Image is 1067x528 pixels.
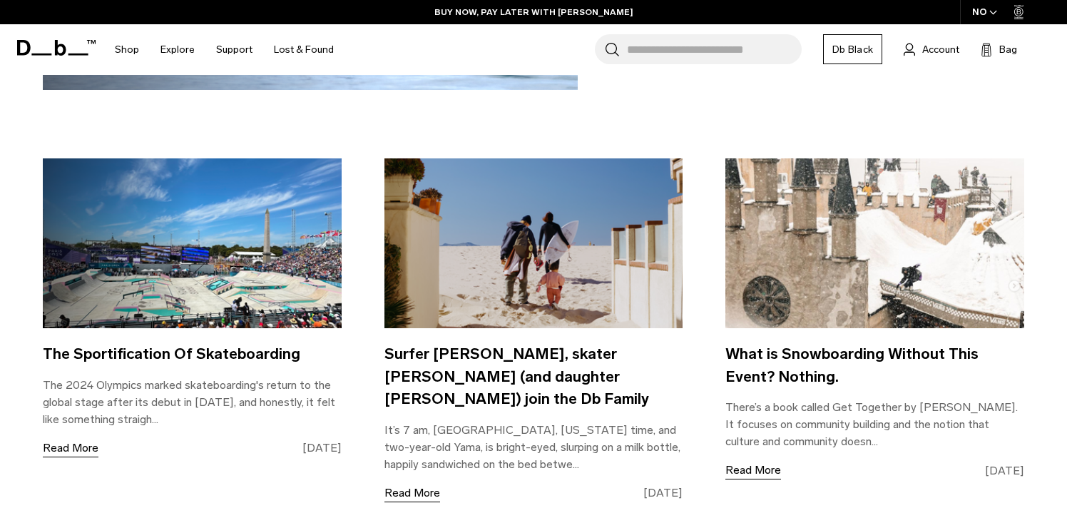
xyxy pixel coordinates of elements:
[384,422,683,473] p: It’s 7 am, [GEOGRAPHIC_DATA], [US_STATE] time, and two-year-old Yama, is bright-eyed, slurping on...
[104,24,344,75] nav: Main Navigation
[43,158,342,329] img: The Sportification Of Skateboarding
[160,24,195,75] a: Explore
[302,440,342,457] span: [DATE]
[434,6,633,19] a: BUY NOW, PAY LATER WITH [PERSON_NAME]
[981,41,1017,58] button: Bag
[922,42,959,57] span: Account
[725,342,1024,387] h4: What is Snowboarding Without This Event? Nothing.
[643,484,683,502] span: [DATE]
[725,158,1024,329] img: What is Snowboarding Without This Event? Nothing.
[384,158,683,329] img: Surfer Frankie Harrer, skater Hugo Boserup (and daughter Yama) join the Db Family
[216,24,252,75] a: Support
[115,24,139,75] a: Shop
[274,24,334,75] a: Lost & Found
[904,41,959,58] a: Account
[985,462,1024,479] span: [DATE]
[384,484,440,502] a: Read More
[823,34,882,64] a: Db Black
[999,42,1017,57] span: Bag
[43,377,342,428] p: The 2024 Olympics marked skateboarding's return to the global stage after its debut in [DATE], an...
[43,342,342,365] h4: The Sportification Of Skateboarding
[43,440,98,457] a: Read More
[725,399,1024,450] p: There’s a book called Get Together by [PERSON_NAME]. It focuses on community building and the not...
[384,342,683,410] h4: Surfer [PERSON_NAME], skater [PERSON_NAME] (and daughter [PERSON_NAME]) join the Db Family
[725,462,781,479] a: Read More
